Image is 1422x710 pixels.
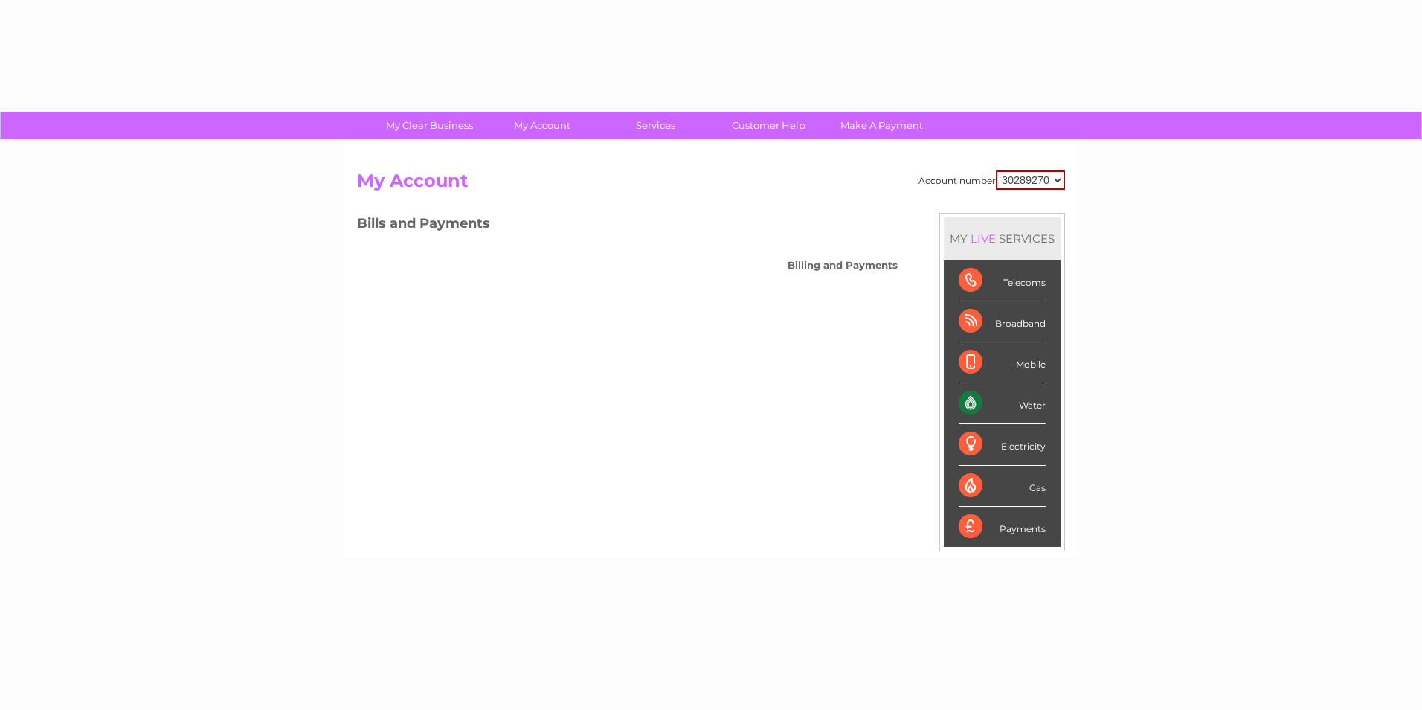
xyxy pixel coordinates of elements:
h2: My Account [357,170,1065,199]
div: Electricity [959,424,1046,465]
div: MY SERVICES [944,217,1061,260]
div: Payments [959,507,1046,547]
a: Make A Payment [820,112,943,139]
div: Gas [959,466,1046,507]
h3: Bills and Payments [357,213,898,239]
a: My Clear Business [368,112,491,139]
a: Customer Help [707,112,830,139]
div: Broadband [959,301,1046,342]
div: Water [959,383,1046,424]
h4: Billing and Payments [788,260,898,271]
div: LIVE [968,231,999,246]
a: My Account [481,112,604,139]
a: Services [594,112,717,139]
div: Mobile [959,342,1046,383]
div: Account number [918,170,1065,190]
div: Telecoms [959,260,1046,301]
